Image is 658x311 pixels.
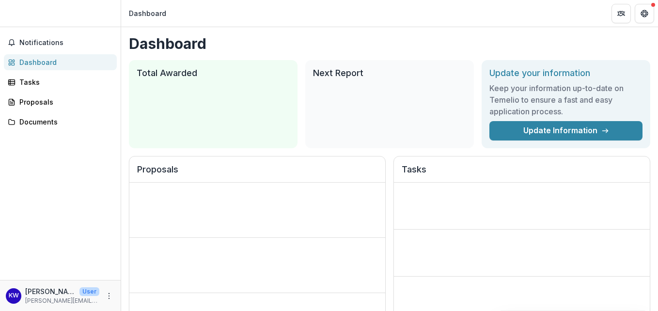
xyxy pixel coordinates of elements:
button: Get Help [635,4,654,23]
p: User [79,287,99,296]
div: Tasks [19,77,109,87]
a: Documents [4,114,117,130]
h2: Next Report [313,68,466,78]
h3: Keep your information up-to-date on Temelio to ensure a fast and easy application process. [489,82,642,117]
a: Tasks [4,74,117,90]
a: Proposals [4,94,117,110]
p: [PERSON_NAME] [25,286,76,296]
div: Dashboard [129,8,166,18]
p: [PERSON_NAME][EMAIL_ADDRESS][PERSON_NAME][DOMAIN_NAME] [25,296,99,305]
a: Dashboard [4,54,117,70]
button: Notifications [4,35,117,50]
h2: Total Awarded [137,68,290,78]
button: More [103,290,115,302]
div: Kyle Williams [9,293,19,299]
button: Partners [611,4,631,23]
h1: Dashboard [129,35,650,52]
div: Proposals [19,97,109,107]
h2: Proposals [137,164,377,183]
div: Dashboard [19,57,109,67]
a: Update Information [489,121,642,140]
h2: Update your information [489,68,642,78]
h2: Tasks [402,164,642,183]
span: Notifications [19,39,113,47]
div: Documents [19,117,109,127]
nav: breadcrumb [125,6,170,20]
